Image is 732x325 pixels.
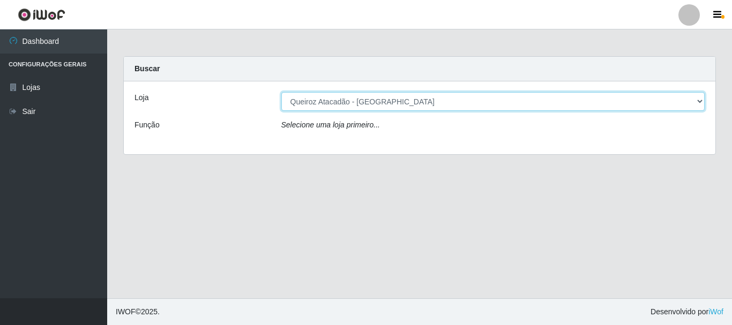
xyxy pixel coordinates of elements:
[135,119,160,131] label: Função
[135,64,160,73] strong: Buscar
[116,306,160,318] span: © 2025 .
[116,307,136,316] span: IWOF
[281,120,380,129] i: Selecione uma loja primeiro...
[651,306,723,318] span: Desenvolvido por
[135,92,148,103] label: Loja
[18,8,65,21] img: CoreUI Logo
[708,307,723,316] a: iWof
